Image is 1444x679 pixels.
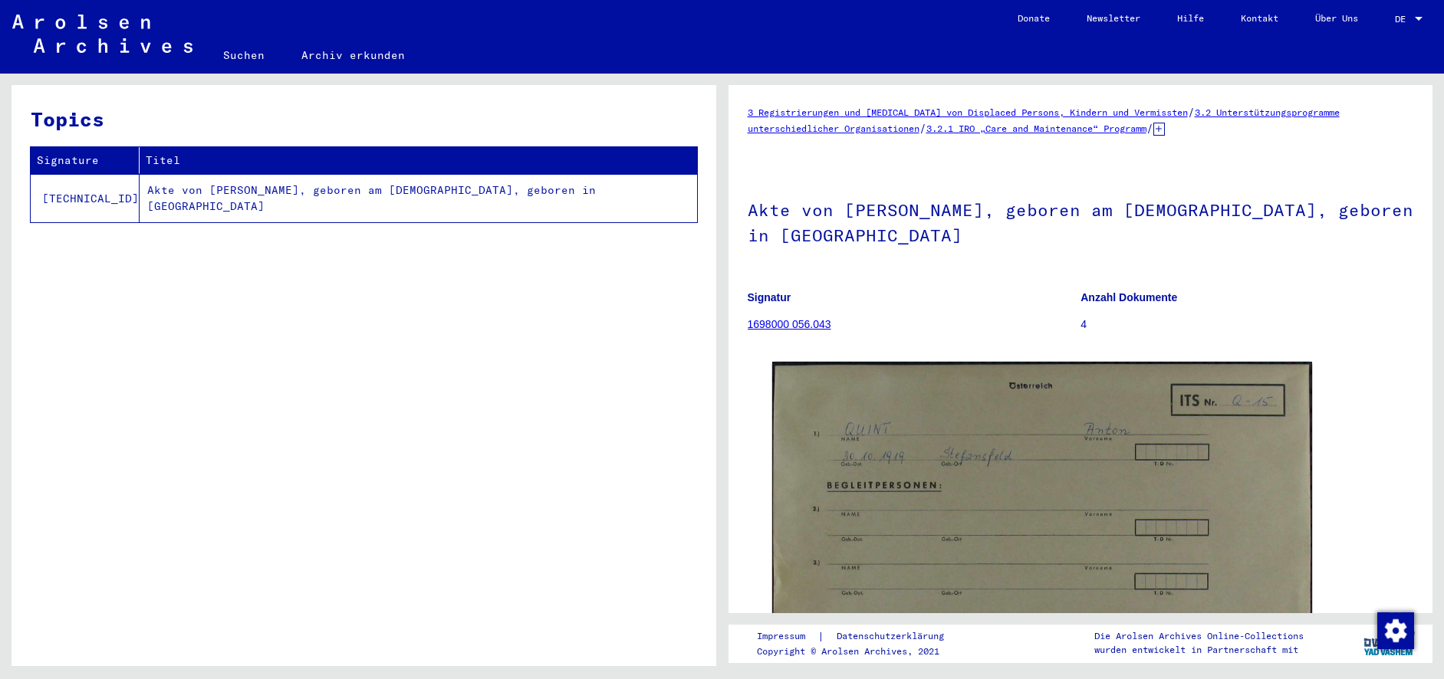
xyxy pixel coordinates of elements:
span: / [1188,105,1195,119]
th: Signature [31,147,140,174]
div: Zustimmung ändern [1377,612,1413,648]
p: 4 [1081,317,1413,333]
td: [TECHNICAL_ID] [31,174,140,222]
a: 3.2.1 IRO „Care and Maintenance“ Programm [926,123,1146,134]
a: Suchen [205,37,283,74]
a: Datenschutzerklärung [824,628,962,645]
td: Akte von [PERSON_NAME], geboren am [DEMOGRAPHIC_DATA], geboren in [GEOGRAPHIC_DATA] [140,174,697,222]
th: Titel [140,147,697,174]
p: wurden entwickelt in Partnerschaft mit [1094,643,1304,657]
img: Zustimmung ändern [1377,612,1414,649]
span: / [1146,121,1153,135]
h1: Akte von [PERSON_NAME], geboren am [DEMOGRAPHIC_DATA], geboren in [GEOGRAPHIC_DATA] [748,175,1414,267]
b: Signatur [748,291,791,303]
span: / [919,121,926,135]
h3: Topics [31,104,696,134]
a: Archiv erkunden [283,37,423,74]
img: yv_logo.png [1360,624,1418,662]
a: Impressum [757,628,817,645]
p: Copyright © Arolsen Archives, 2021 [757,645,962,658]
div: | [757,628,962,645]
span: DE [1395,14,1412,25]
p: Die Arolsen Archives Online-Collections [1094,629,1304,643]
a: 3 Registrierungen und [MEDICAL_DATA] von Displaced Persons, Kindern und Vermissten [748,107,1188,118]
img: Arolsen_neg.svg [12,15,192,53]
a: 1698000 056.043 [748,318,831,330]
b: Anzahl Dokumente [1081,291,1177,303]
